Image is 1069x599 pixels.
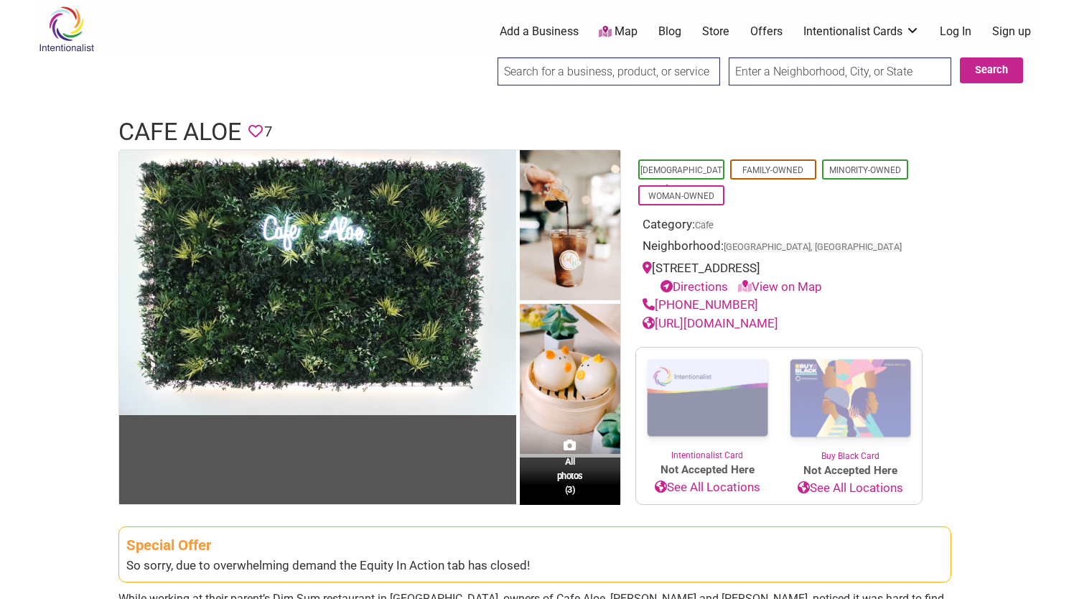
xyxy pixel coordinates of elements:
[126,534,943,557] div: Special Offer
[643,297,758,312] a: [PHONE_NUMBER]
[738,279,822,294] a: View on Map
[779,348,922,450] img: Buy Black Card
[960,57,1023,83] button: Search
[126,557,943,575] div: So sorry, due to overwhelming demand the Equity In Action tab has closed!
[643,259,915,296] div: [STREET_ADDRESS]
[729,57,951,85] input: Enter a Neighborhood, City, or State
[640,165,722,194] a: [DEMOGRAPHIC_DATA]-Owned
[500,24,579,40] a: Add a Business
[829,165,901,175] a: Minority-Owned
[702,24,729,40] a: Store
[803,24,920,40] a: Intentionalist Cards
[643,316,778,330] a: [URL][DOMAIN_NAME]
[742,165,803,175] a: Family-Owned
[750,24,783,40] a: Offers
[658,24,681,40] a: Blog
[599,24,638,40] a: Map
[779,348,922,463] a: Buy Black Card
[643,237,915,259] div: Neighborhood:
[940,24,971,40] a: Log In
[779,479,922,498] a: See All Locations
[118,115,241,149] h1: Cafe Aloe
[643,215,915,238] div: Category:
[32,6,101,52] img: Intentionalist
[648,191,714,201] a: Woman-Owned
[636,348,779,449] img: Intentionalist Card
[779,463,922,479] span: Not Accepted Here
[264,121,272,143] span: 7
[636,348,779,462] a: Intentionalist Card
[557,455,583,496] span: All photos (3)
[636,478,779,497] a: See All Locations
[992,24,1031,40] a: Sign up
[724,243,902,252] span: [GEOGRAPHIC_DATA], [GEOGRAPHIC_DATA]
[498,57,720,85] input: Search for a business, product, or service
[660,279,728,294] a: Directions
[636,462,779,478] span: Not Accepted Here
[695,220,714,231] a: Cafe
